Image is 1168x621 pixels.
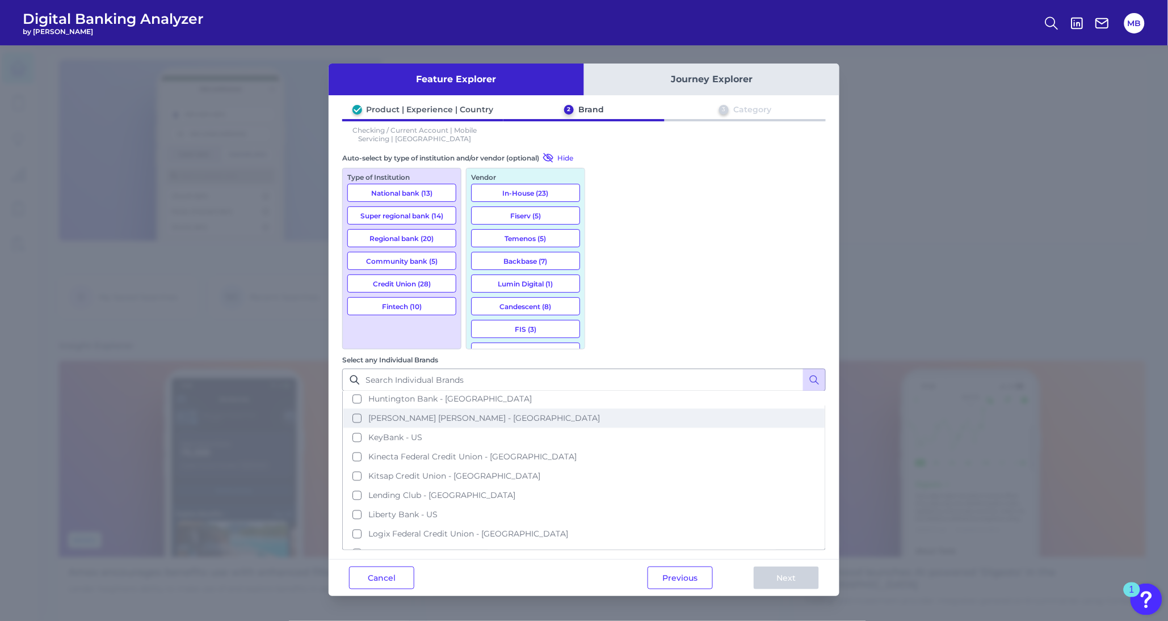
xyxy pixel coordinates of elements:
[564,105,574,115] div: 2
[343,428,825,447] button: KeyBank - US
[368,394,532,404] span: Huntington Bank - [GEOGRAPHIC_DATA]
[349,567,414,589] button: Cancel
[343,409,825,428] button: [PERSON_NAME] [PERSON_NAME] - [GEOGRAPHIC_DATA]
[347,297,456,315] button: Fintech (10)
[648,567,713,589] button: Previous
[367,104,494,115] div: Product | Experience | Country
[347,252,456,270] button: Community bank (5)
[368,510,438,520] span: Liberty Bank - US
[1129,590,1135,605] div: 1
[471,229,580,247] button: Temenos (5)
[23,10,204,27] span: Digital Banking Analyzer
[343,486,825,505] button: Lending Club - [GEOGRAPHIC_DATA]
[343,544,825,563] button: M&T Bank - US
[342,369,826,391] input: Search Individual Brands
[343,467,825,486] button: Kitsap Credit Union - [GEOGRAPHIC_DATA]
[1124,13,1145,33] button: MB
[471,343,580,361] button: Q2eBanking (8)
[343,390,825,409] button: Huntington Bank - [GEOGRAPHIC_DATA]
[343,505,825,525] button: Liberty Bank - US
[754,567,819,589] button: Next
[347,274,456,293] button: Credit Union (28)
[342,152,585,163] div: Auto-select by type of institution and/or vendor (optional)
[347,184,456,202] button: National bank (13)
[539,152,573,163] button: Hide
[471,206,580,225] button: Fiserv (5)
[347,173,456,181] div: Type of Institution
[578,104,604,115] div: Brand
[368,491,515,501] span: Lending Club - [GEOGRAPHIC_DATA]
[1131,584,1162,615] button: Open Resource Center, 1 new notification
[719,105,729,115] div: 3
[471,320,580,338] button: FIS (3)
[329,64,584,95] button: Feature Explorer
[347,206,456,225] button: Super regional bank (14)
[471,297,580,315] button: Candescent (8)
[342,356,438,364] label: Select any Individual Brands
[368,413,600,424] span: [PERSON_NAME] [PERSON_NAME] - [GEOGRAPHIC_DATA]
[342,126,488,143] p: Checking / Current Account | Mobile Servicing | [GEOGRAPHIC_DATA]
[471,252,580,270] button: Backbase (7)
[471,274,580,293] button: Lumin Digital (1)
[23,27,204,36] span: by [PERSON_NAME]
[471,173,580,181] div: Vendor
[343,447,825,467] button: Kinecta Federal Credit Union - [GEOGRAPHIC_DATA]
[368,452,577,462] span: Kinecta Federal Credit Union - [GEOGRAPHIC_DATA]
[343,525,825,544] button: Logix Federal Credit Union - [GEOGRAPHIC_DATA]
[471,184,580,202] button: In-House (23)
[368,548,427,559] span: M&T Bank - US
[368,433,422,443] span: KeyBank - US
[368,529,568,539] span: Logix Federal Credit Union - [GEOGRAPHIC_DATA]
[584,64,839,95] button: Journey Explorer
[733,104,771,115] div: Category
[368,471,540,481] span: Kitsap Credit Union - [GEOGRAPHIC_DATA]
[347,229,456,247] button: Regional bank (20)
